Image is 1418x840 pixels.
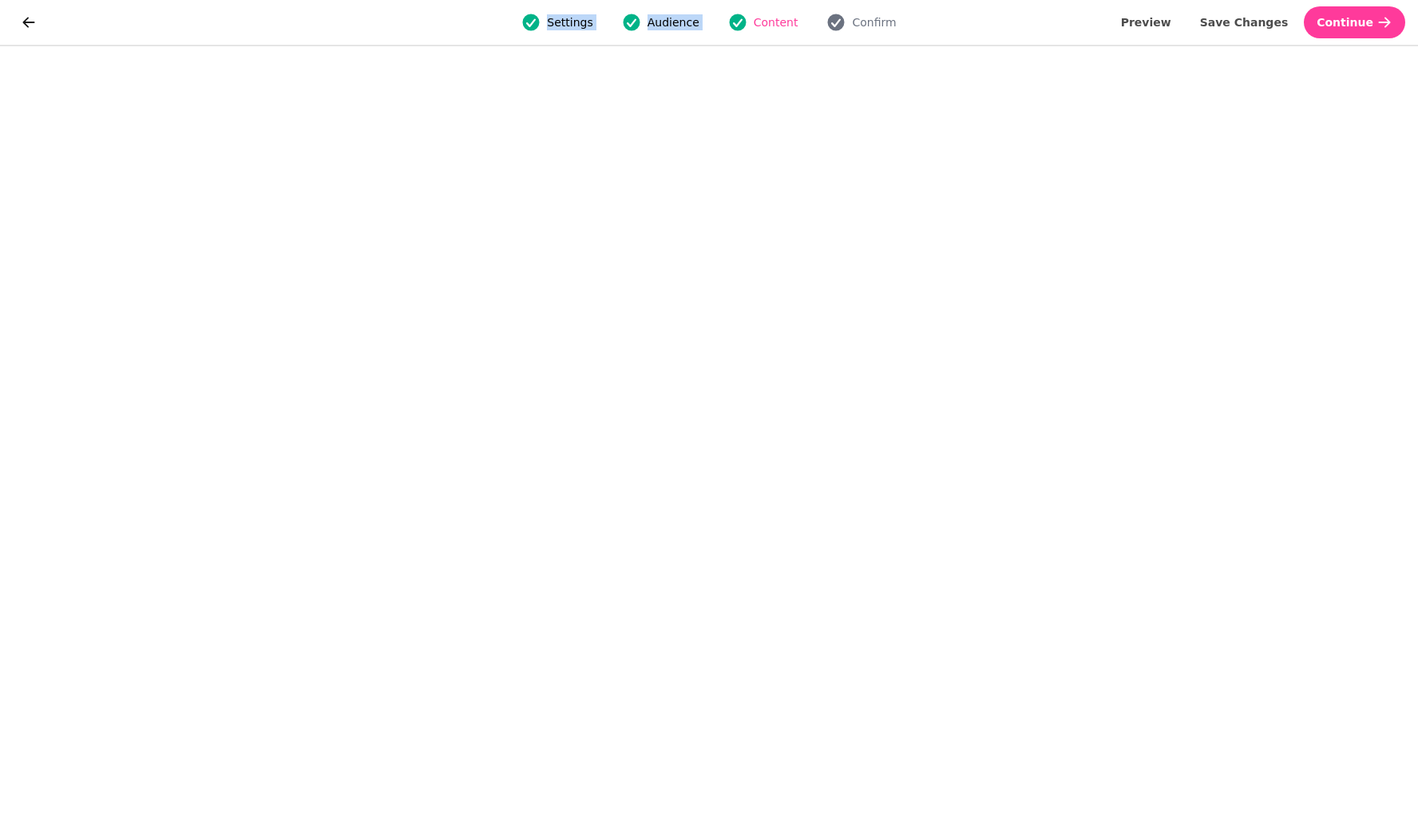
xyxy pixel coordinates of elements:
[1304,6,1405,38] button: Continue
[13,6,45,38] button: go back
[648,14,699,30] span: Audience
[1187,6,1301,38] button: Save Changes
[1200,17,1289,28] span: Save Changes
[1317,17,1373,28] span: Continue
[754,14,798,30] span: Content
[547,14,592,30] span: Settings
[1121,17,1171,28] span: Preview
[1108,6,1184,38] button: Preview
[852,14,896,30] span: Confirm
